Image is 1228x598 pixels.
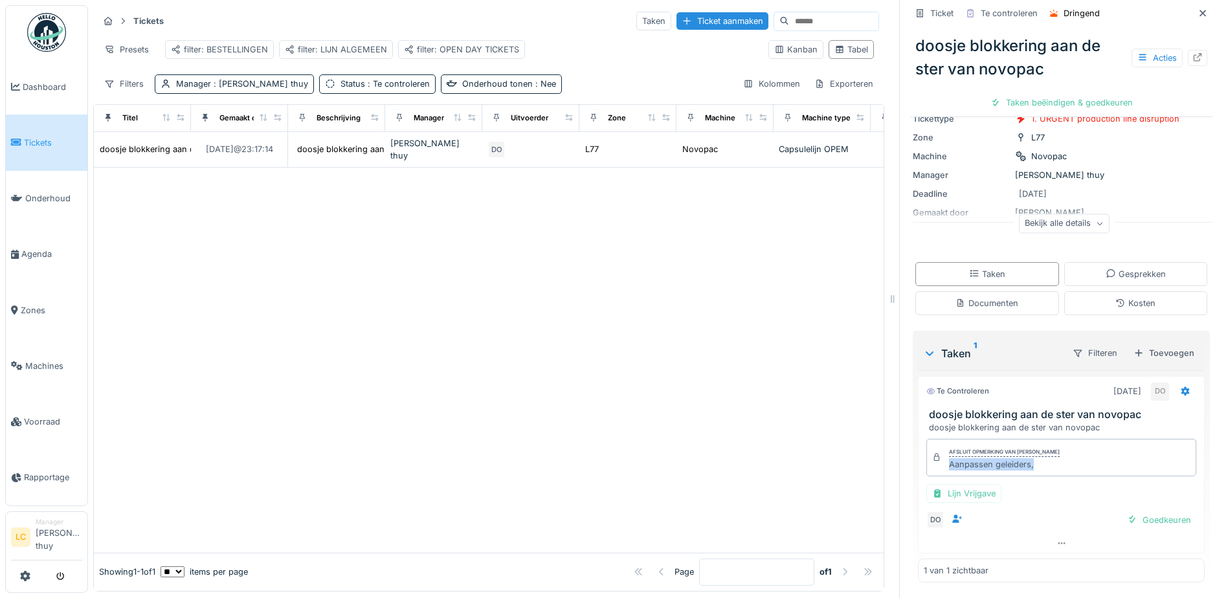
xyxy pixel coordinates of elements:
span: Machines [25,360,82,372]
div: Taken [969,268,1005,280]
div: DO [926,511,944,529]
div: Te controleren [981,7,1038,19]
a: Onderhoud [6,171,87,227]
div: Showing 1 - 1 of 1 [99,566,155,578]
li: LC [11,527,30,547]
div: [DATE] [1019,188,1047,200]
div: Taken [923,346,1062,361]
h3: doosje blokkering aan de ster van novopac [929,408,1199,421]
div: filter: BESTELLINGEN [171,43,268,56]
span: Voorraad [24,415,82,428]
div: Status [340,78,430,90]
div: [PERSON_NAME] thuy [913,169,1210,181]
a: Dashboard [6,59,87,115]
strong: of 1 [820,566,832,578]
div: Lijn Vrijgave [926,484,1001,503]
div: doosje blokkering aan de ster van novopac [100,143,271,155]
div: Machine type [802,113,851,124]
div: Ticket aanmaken [676,12,768,30]
li: [PERSON_NAME] thuy [36,517,82,557]
div: Zone [913,131,1010,144]
div: [DATE] @ 23:17:14 [206,143,273,155]
div: Uitvoerder [511,113,548,124]
div: Filteren [1067,344,1123,362]
sup: 1 [974,346,977,361]
div: Machine [705,113,735,124]
a: Tickets [6,115,87,170]
a: LC Manager[PERSON_NAME] thuy [11,517,82,560]
div: Machine [913,150,1010,162]
div: Taken [636,12,671,30]
div: Acties [1132,49,1183,67]
div: filter: LIJN ALGEMEEN [285,43,387,56]
div: DO [1151,382,1169,401]
span: Agenda [21,248,82,260]
div: Manager [414,113,444,124]
div: Kosten [1115,297,1155,309]
div: Te controleren [926,386,989,397]
div: Filters [98,74,150,93]
div: Zone [608,113,626,124]
div: doosje blokkering aan de ster van novopac [910,29,1212,86]
div: Manager [913,169,1010,181]
div: L77 [1031,131,1045,144]
div: [PERSON_NAME] thuy [390,137,477,162]
a: Voorraad [6,394,87,450]
div: Capsulelijn OPEM [779,143,865,155]
span: : [PERSON_NAME] thuy [211,79,308,89]
span: Tickets [24,137,82,149]
span: Zones [21,304,82,316]
span: : Nee [533,79,556,89]
span: Onderhoud [25,192,82,205]
div: Onderhoud tonen [462,78,556,90]
div: Page [675,566,694,578]
div: Novopac [1031,150,1067,162]
div: Gesprekken [1106,268,1166,280]
strong: Tickets [128,15,169,27]
div: Exporteren [809,74,879,93]
span: Rapportage [24,471,82,483]
div: items per page [161,566,248,578]
div: Gemaakt op [219,113,261,124]
div: Dringend [1064,7,1100,19]
a: Machines [6,338,87,393]
div: Manager [36,517,82,527]
div: Toevoegen [1128,344,1200,362]
a: Zones [6,282,87,338]
div: L77 [585,143,599,155]
div: Manager [176,78,308,90]
div: Beschrijving [317,113,361,124]
div: Titel [122,113,138,124]
div: doosje blokkering aan de ster van novopac [297,143,468,155]
div: 1 van 1 zichtbaar [924,564,988,577]
span: : Te controleren [365,79,430,89]
div: Taken beëindigen & goedkeuren [985,94,1138,111]
div: Kolommen [737,74,806,93]
img: Badge_color-CXgf-gQk.svg [27,13,66,52]
span: Dashboard [23,81,82,93]
div: Presets [98,40,155,59]
div: Tabel [834,43,868,56]
div: Ticket [930,7,954,19]
div: doosje blokkering aan de ster van novopac [929,421,1199,434]
div: [DATE] [1113,385,1141,397]
div: Tickettype [913,113,1010,125]
div: Novopac [682,143,718,155]
div: 1. URGENT production line disruption [1031,113,1179,125]
a: Agenda [6,227,87,282]
a: Rapportage [6,450,87,505]
div: Goedkeuren [1122,511,1196,529]
div: Bekijk alle details [1019,214,1110,233]
div: DO [487,140,506,159]
div: filter: OPEN DAY TICKETS [404,43,519,56]
div: Aanpassen geleiders, [949,458,1060,471]
div: Afsluit opmerking van [PERSON_NAME] [949,448,1060,457]
div: Documenten [955,297,1018,309]
div: Kanban [774,43,818,56]
div: Deadline [913,188,1010,200]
